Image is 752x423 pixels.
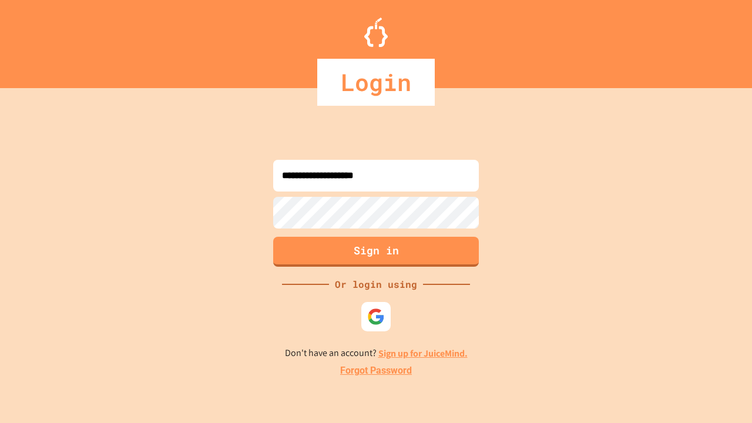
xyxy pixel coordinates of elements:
button: Sign in [273,237,479,267]
iframe: chat widget [703,376,740,411]
img: Logo.svg [364,18,388,47]
img: google-icon.svg [367,308,385,325]
iframe: chat widget [654,325,740,375]
a: Forgot Password [340,364,412,378]
p: Don't have an account? [285,346,468,361]
a: Sign up for JuiceMind. [378,347,468,360]
div: Login [317,59,435,106]
div: Or login using [329,277,423,291]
